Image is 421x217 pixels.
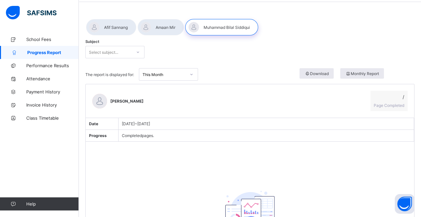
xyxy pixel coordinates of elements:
[122,133,154,138] span: Completed pages.
[304,71,329,76] span: Download
[89,133,107,138] span: Progress
[85,72,134,77] span: The report is displayed for:
[26,37,79,42] span: School Fees
[89,46,118,58] div: Select subject...
[26,201,78,207] span: Help
[6,6,56,20] img: safsims
[345,71,379,76] span: Monthly Report
[89,121,98,126] span: Date
[26,89,79,94] span: Payment History
[374,103,404,108] span: Page Completed
[374,94,404,100] span: /
[26,102,79,108] span: Invoice History
[122,121,150,126] span: [DATE] ~ [DATE]
[395,194,414,214] button: Open asap
[26,63,79,68] span: Performance Results
[340,68,414,81] a: Monthly Report
[27,50,79,55] span: Progress Report
[110,99,144,104] span: [PERSON_NAME]
[85,39,99,44] span: Subject
[143,72,186,77] div: This Month
[26,76,79,81] span: Attendance
[26,115,79,121] span: Class Timetable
